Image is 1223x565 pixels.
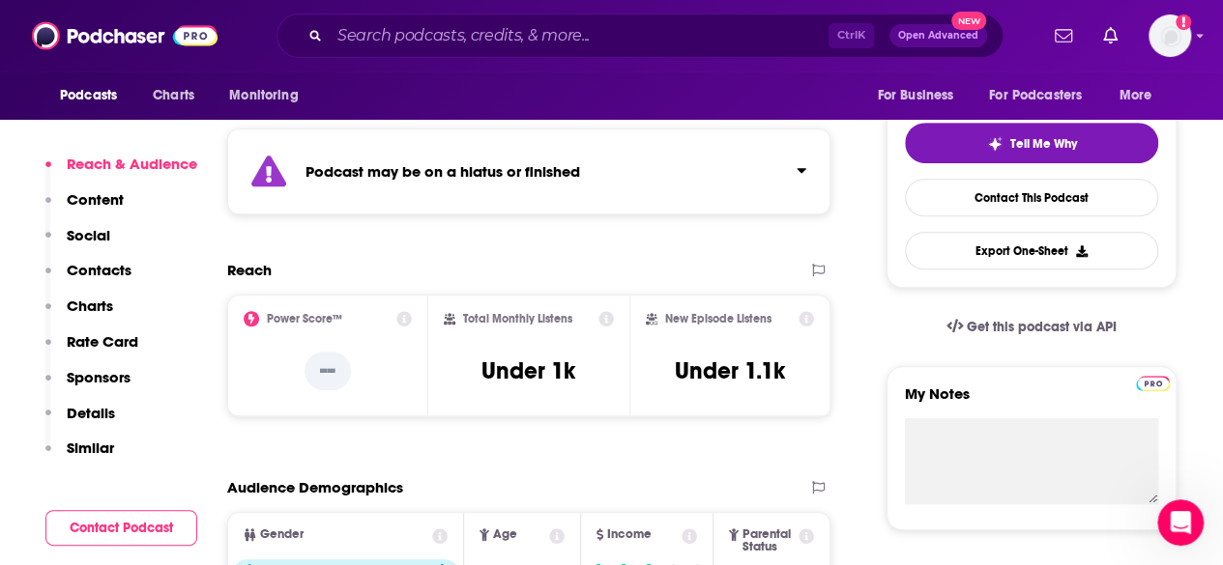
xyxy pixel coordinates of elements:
[905,179,1158,216] a: Contact This Podcast
[967,319,1117,335] span: Get this podcast via API
[45,404,115,439] button: Details
[227,128,830,214] section: Click to expand status details
[60,82,117,109] span: Podcasts
[905,123,1158,163] button: tell me why sparkleTell Me Why
[306,162,580,181] strong: Podcast may be on a hiatus or finished
[1149,14,1191,57] span: Logged in as jbukowski
[45,155,197,190] button: Reach & Audience
[267,312,342,325] h2: Power Score™
[1149,14,1191,57] button: Show profile menu
[227,261,272,279] h2: Reach
[67,438,114,457] p: Similar
[743,528,796,553] span: Parental Status
[1176,14,1191,30] svg: Add a profile image
[1136,376,1170,391] img: Podchaser Pro
[951,12,986,30] span: New
[45,510,197,546] button: Contact Podcast
[1149,14,1191,57] img: User Profile
[45,368,131,404] button: Sponsors
[45,438,114,474] button: Similar
[675,356,785,385] h3: Under 1.1k
[898,31,978,41] span: Open Advanced
[67,190,124,209] p: Content
[140,77,206,114] a: Charts
[67,226,110,244] p: Social
[67,404,115,422] p: Details
[45,190,124,226] button: Content
[493,528,517,541] span: Age
[863,77,977,114] button: open menu
[1106,77,1177,114] button: open menu
[216,77,323,114] button: open menu
[1095,19,1125,52] a: Show notifications dropdown
[330,20,829,51] input: Search podcasts, credits, & more...
[987,136,1003,152] img: tell me why sparkle
[463,312,572,325] h2: Total Monthly Listens
[67,155,197,173] p: Reach & Audience
[607,528,652,541] span: Income
[277,14,1004,58] div: Search podcasts, credits, & more...
[67,261,131,279] p: Contacts
[45,261,131,297] button: Contacts
[1047,19,1080,52] a: Show notifications dropdown
[305,352,351,390] p: --
[67,297,113,315] p: Charts
[45,226,110,262] button: Social
[931,303,1132,351] a: Get this podcast via API
[905,232,1158,269] button: Export One-Sheet
[989,82,1082,109] span: For Podcasters
[45,332,138,368] button: Rate Card
[227,478,403,496] h2: Audience Demographics
[1010,136,1077,152] span: Tell Me Why
[976,77,1110,114] button: open menu
[1136,373,1170,391] a: Pro website
[260,528,304,541] span: Gender
[1157,499,1204,546] iframe: Intercom live chat
[153,82,194,109] span: Charts
[229,82,298,109] span: Monitoring
[877,82,953,109] span: For Business
[46,77,142,114] button: open menu
[889,24,987,47] button: Open AdvancedNew
[905,384,1158,418] label: My Notes
[32,17,218,54] img: Podchaser - Follow, Share and Rate Podcasts
[665,312,772,325] h2: New Episode Listens
[67,332,138,351] p: Rate Card
[829,23,874,48] span: Ctrl K
[67,368,131,386] p: Sponsors
[1120,82,1152,109] span: More
[481,356,575,385] h3: Under 1k
[45,297,113,332] button: Charts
